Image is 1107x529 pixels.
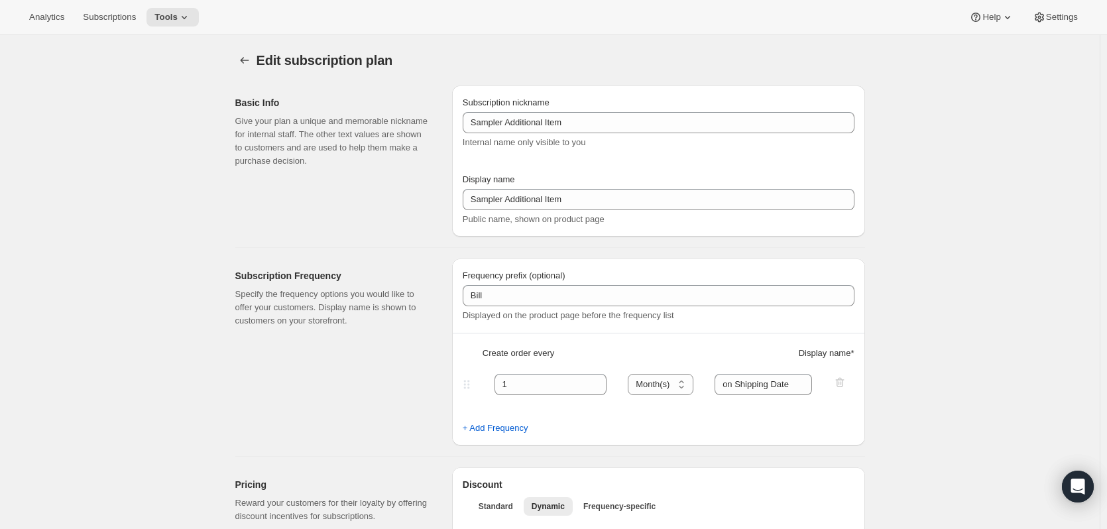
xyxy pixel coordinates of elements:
[1025,8,1086,27] button: Settings
[463,285,854,306] input: Deliver every
[154,12,178,23] span: Tools
[463,270,565,280] span: Frequency prefix (optional)
[1062,471,1094,502] div: Open Intercom Messenger
[463,97,550,107] span: Subscription nickname
[235,51,254,70] button: Subscription plans
[463,189,854,210] input: Subscribe & Save
[463,422,528,435] span: + Add Frequency
[463,112,854,133] input: Subscribe & Save
[532,501,565,512] span: Dynamic
[257,53,393,68] span: Edit subscription plan
[583,501,656,512] span: Frequency-specific
[235,96,431,109] h2: Basic Info
[463,310,674,320] span: Displayed on the product page before the frequency list
[21,8,72,27] button: Analytics
[799,347,854,360] span: Display name *
[463,174,515,184] span: Display name
[146,8,199,27] button: Tools
[235,269,431,282] h2: Subscription Frequency
[235,115,431,168] p: Give your plan a unique and memorable nickname for internal staff. The other text values are show...
[455,418,536,439] button: + Add Frequency
[29,12,64,23] span: Analytics
[235,497,431,523] p: Reward your customers for their loyalty by offering discount incentives for subscriptions.
[982,12,1000,23] span: Help
[83,12,136,23] span: Subscriptions
[715,374,812,395] input: 1 month
[235,478,431,491] h2: Pricing
[961,8,1021,27] button: Help
[235,288,431,327] p: Specify the frequency options you would like to offer your customers. Display name is shown to cu...
[463,214,605,224] span: Public name, shown on product page
[479,501,513,512] span: Standard
[1046,12,1078,23] span: Settings
[75,8,144,27] button: Subscriptions
[483,347,554,360] span: Create order every
[463,478,854,491] h2: Discount
[463,137,586,147] span: Internal name only visible to you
